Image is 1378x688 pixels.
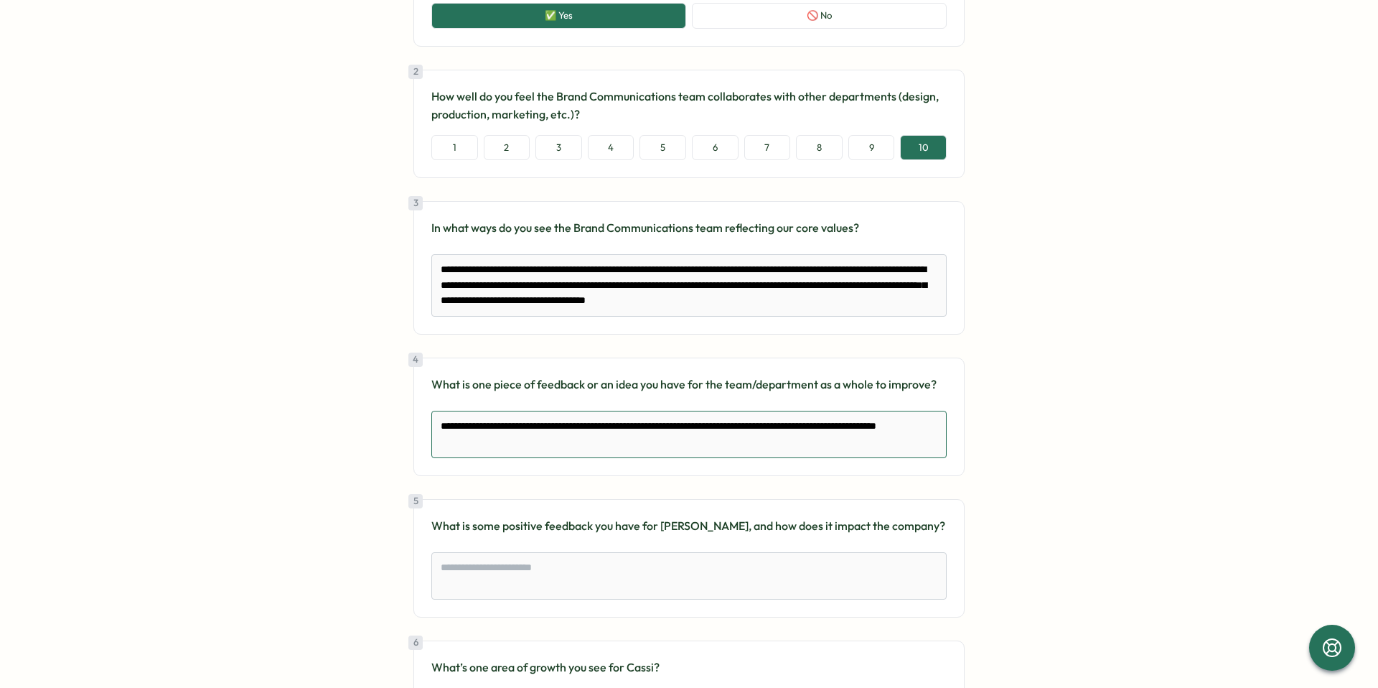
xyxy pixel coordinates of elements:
div: 6 [408,636,423,650]
button: 3 [535,135,582,161]
div: 3 [408,196,423,210]
button: 7 [744,135,791,161]
button: 9 [848,135,895,161]
div: 4 [408,353,423,367]
button: 8 [796,135,843,161]
button: 🚫 No [692,3,947,29]
p: What is one piece of feedback or an idea you have for the team/department as a whole to improve? [431,376,947,394]
div: 2 [408,65,423,79]
p: What’s one area of growth you see for Cassi? [431,659,947,677]
button: 2 [484,135,530,161]
p: How well do you feel the Brand Communications team collaborates with other departments (design, p... [431,88,947,124]
div: 5 [408,494,423,508]
button: 1 [431,135,478,161]
button: 6 [692,135,739,161]
p: In what ways do you see the Brand Communications team reflecting our core values? [431,219,947,237]
p: What is some positive feedback you have for [PERSON_NAME], and how does it impact the company? [431,517,947,535]
button: 4 [588,135,634,161]
button: 10 [900,135,947,161]
button: 5 [639,135,686,161]
button: ✅ Yes [431,3,686,29]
